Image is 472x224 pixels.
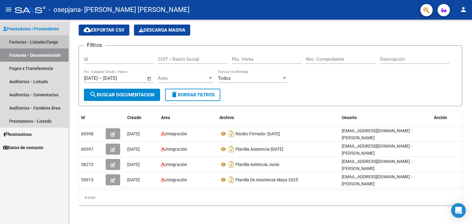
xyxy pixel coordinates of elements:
[139,27,185,33] span: Descarga Masiva
[3,144,43,151] span: Datos de contacto
[165,89,220,101] button: Borrar Filtros
[159,111,217,124] datatable-header-cell: Area
[434,115,447,120] span: Acción
[127,177,140,182] span: [DATE]
[5,6,12,13] mat-icon: menu
[165,147,187,152] span: Integración
[79,190,462,205] div: 4 total
[342,128,412,140] span: [EMAIL_ADDRESS][DOMAIN_NAME] - [PERSON_NAME]
[49,3,81,17] span: - osepjana
[451,203,466,218] div: Open Intercom Messenger
[165,177,187,182] span: Integración
[171,92,215,98] span: Borrar Filtros
[3,25,59,32] span: Prestadores / Proveedores
[84,89,160,101] button: Buscar Documentacion
[89,92,155,98] span: Buscar Documentacion
[134,25,190,36] button: Descarga Masiva
[84,26,91,33] mat-icon: cloud_download
[127,131,140,136] span: [DATE]
[81,162,93,167] span: 58273
[171,91,178,98] mat-icon: delete
[235,131,280,136] span: Recibo Firmado- [DATE]
[217,111,339,124] datatable-header-cell: Archivo
[81,131,93,136] span: 60398
[89,91,97,98] mat-icon: search
[342,159,412,171] span: [EMAIL_ADDRESS][DOMAIN_NAME] - [PERSON_NAME]
[81,115,85,120] span: Id
[218,75,231,81] span: Todos
[227,160,235,169] i: Descargar documento
[81,147,93,152] span: 60397
[431,111,462,124] datatable-header-cell: Acción
[99,75,102,81] span: –
[84,27,124,33] span: Exportar CSV
[81,3,190,17] span: - [PERSON_NAME] [PERSON_NAME]
[158,75,208,81] span: Área
[227,144,235,154] i: Descargar documento
[79,25,129,36] button: Exportar CSV
[227,129,235,139] i: Descargar documento
[84,41,105,49] h3: Filtros
[235,177,298,182] span: Planilla De Asistencia Mayo 2025
[134,25,190,36] app-download-masive: Descarga masiva de comprobantes (adjuntos)
[219,115,234,120] span: Archivo
[342,174,412,186] span: [EMAIL_ADDRESS][DOMAIN_NAME] - [PERSON_NAME]
[342,115,357,120] span: Usuario
[235,162,279,167] span: Planilla Asitencia Junio
[342,144,412,156] span: [EMAIL_ADDRESS][DOMAIN_NAME] - [PERSON_NAME]
[127,147,140,152] span: [DATE]
[146,75,153,82] button: Open calendar
[165,131,187,136] span: Integración
[161,115,170,120] span: Area
[460,6,467,13] mat-icon: person
[84,75,98,81] input: Start date
[103,75,133,81] input: End date
[165,162,187,167] span: Integración
[81,177,93,182] span: 55915
[127,162,140,167] span: [DATE]
[3,131,32,138] span: Instructivos
[127,115,141,120] span: Creado
[79,111,103,124] datatable-header-cell: Id
[227,175,235,185] i: Descargar documento
[125,111,159,124] datatable-header-cell: Creado
[339,111,431,124] datatable-header-cell: Usuario
[235,147,283,152] span: Planilla Asistencia [DATE]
